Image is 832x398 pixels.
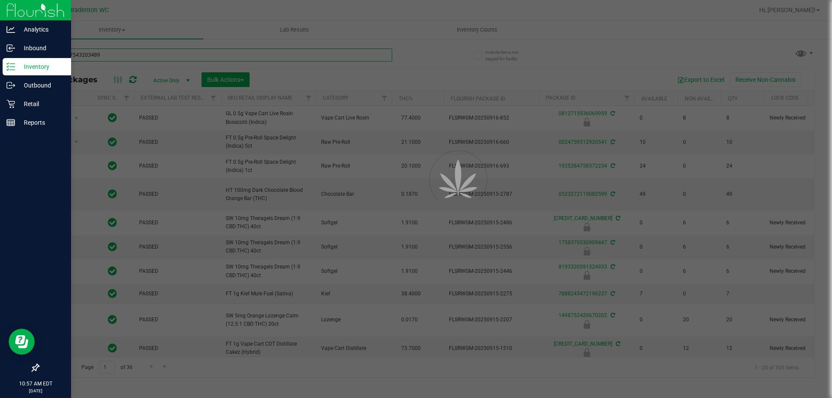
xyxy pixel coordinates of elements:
[15,61,67,72] p: Inventory
[4,380,67,388] p: 10:57 AM EDT
[6,81,15,90] inline-svg: Outbound
[15,117,67,128] p: Reports
[15,43,67,53] p: Inbound
[9,329,35,355] iframe: Resource center
[6,62,15,71] inline-svg: Inventory
[4,388,67,394] p: [DATE]
[6,100,15,108] inline-svg: Retail
[6,44,15,52] inline-svg: Inbound
[15,80,67,91] p: Outbound
[15,24,67,35] p: Analytics
[6,25,15,34] inline-svg: Analytics
[15,99,67,109] p: Retail
[6,118,15,127] inline-svg: Reports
